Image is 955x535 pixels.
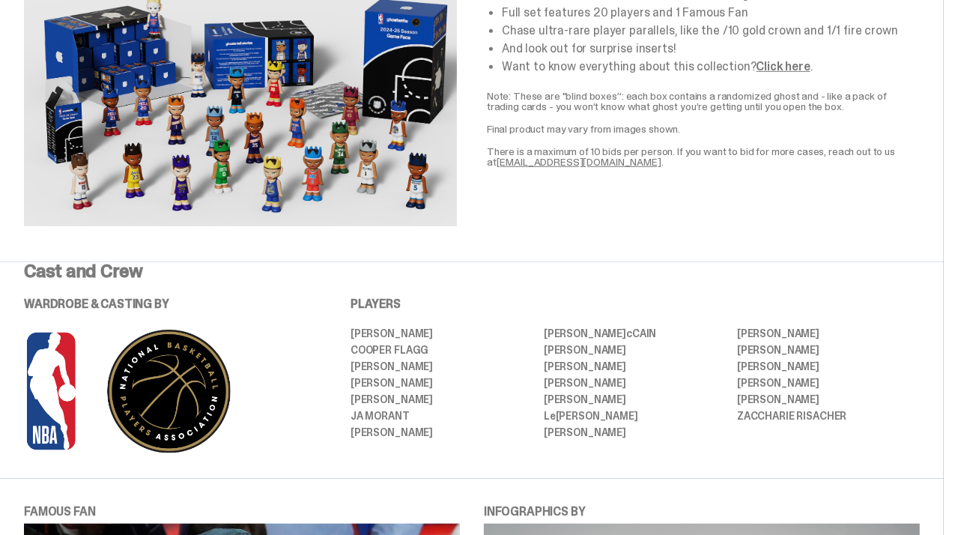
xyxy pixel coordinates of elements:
[351,298,920,310] p: PLAYERS
[544,328,727,339] li: [PERSON_NAME] CAIN
[351,361,533,372] li: [PERSON_NAME]
[626,327,632,340] span: c
[502,61,920,73] li: Want to know everything about this collection? .
[351,427,533,438] li: [PERSON_NAME]
[351,411,533,421] li: JA MORANT
[351,328,533,339] li: [PERSON_NAME]
[502,7,920,19] li: Full set features 20 players and 1 Famous Fan
[24,298,309,310] p: WARDROBE & CASTING BY
[24,506,460,518] p: FAMOUS FAN
[544,345,727,355] li: [PERSON_NAME]
[24,328,286,455] img: NBA%20and%20PA%20logo%20for%20PDP-04.png
[737,411,920,421] li: ZACCHARIE RISACHER
[737,361,920,372] li: [PERSON_NAME]
[550,409,556,423] span: e
[737,394,920,405] li: [PERSON_NAME]
[544,361,727,372] li: [PERSON_NAME]
[544,378,727,388] li: [PERSON_NAME]
[737,345,920,355] li: [PERSON_NAME]
[497,155,661,169] a: [EMAIL_ADDRESS][DOMAIN_NAME]
[351,394,533,405] li: [PERSON_NAME]
[544,427,727,438] li: [PERSON_NAME]
[487,146,920,167] p: There is a maximum of 10 bids per person. If you want to bid for more cases, reach out to us at .
[351,378,533,388] li: [PERSON_NAME]
[484,506,920,518] p: INFOGRAPHICS BY
[737,328,920,339] li: [PERSON_NAME]
[502,25,920,37] li: Chase ultra-rare player parallels, like the /10 gold crown and 1/1 fire crown
[757,58,810,74] a: Click here
[737,378,920,388] li: [PERSON_NAME]
[544,394,727,405] li: [PERSON_NAME]
[544,411,727,421] li: L [PERSON_NAME]
[487,91,920,112] p: Note: These are "blind boxes”: each box contains a randomized ghost and - like a pack of trading ...
[351,345,533,355] li: Cooper Flagg
[24,262,920,280] p: Cast and Crew
[487,124,920,134] p: Final product may vary from images shown.
[502,43,920,55] li: And look out for surprise inserts!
